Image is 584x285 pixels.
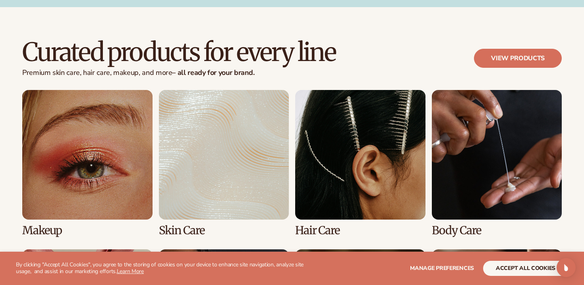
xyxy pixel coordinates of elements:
[410,261,474,276] button: Manage preferences
[483,261,568,276] button: accept all cookies
[22,90,153,237] div: 1 / 8
[432,224,562,237] h3: Body Care
[295,224,425,237] h3: Hair Care
[410,264,474,272] span: Manage preferences
[22,224,153,237] h3: Makeup
[159,224,289,237] h3: Skin Care
[295,90,425,237] div: 3 / 8
[172,68,254,77] strong: – all ready for your brand.
[557,258,576,277] div: Open Intercom Messenger
[22,69,336,77] p: Premium skin care, hair care, makeup, and more
[117,268,144,275] a: Learn More
[22,39,336,65] h2: Curated products for every line
[432,90,562,237] div: 4 / 8
[159,90,289,237] div: 2 / 8
[16,262,310,275] p: By clicking "Accept All Cookies", you agree to the storing of cookies on your device to enhance s...
[474,49,562,68] a: View products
